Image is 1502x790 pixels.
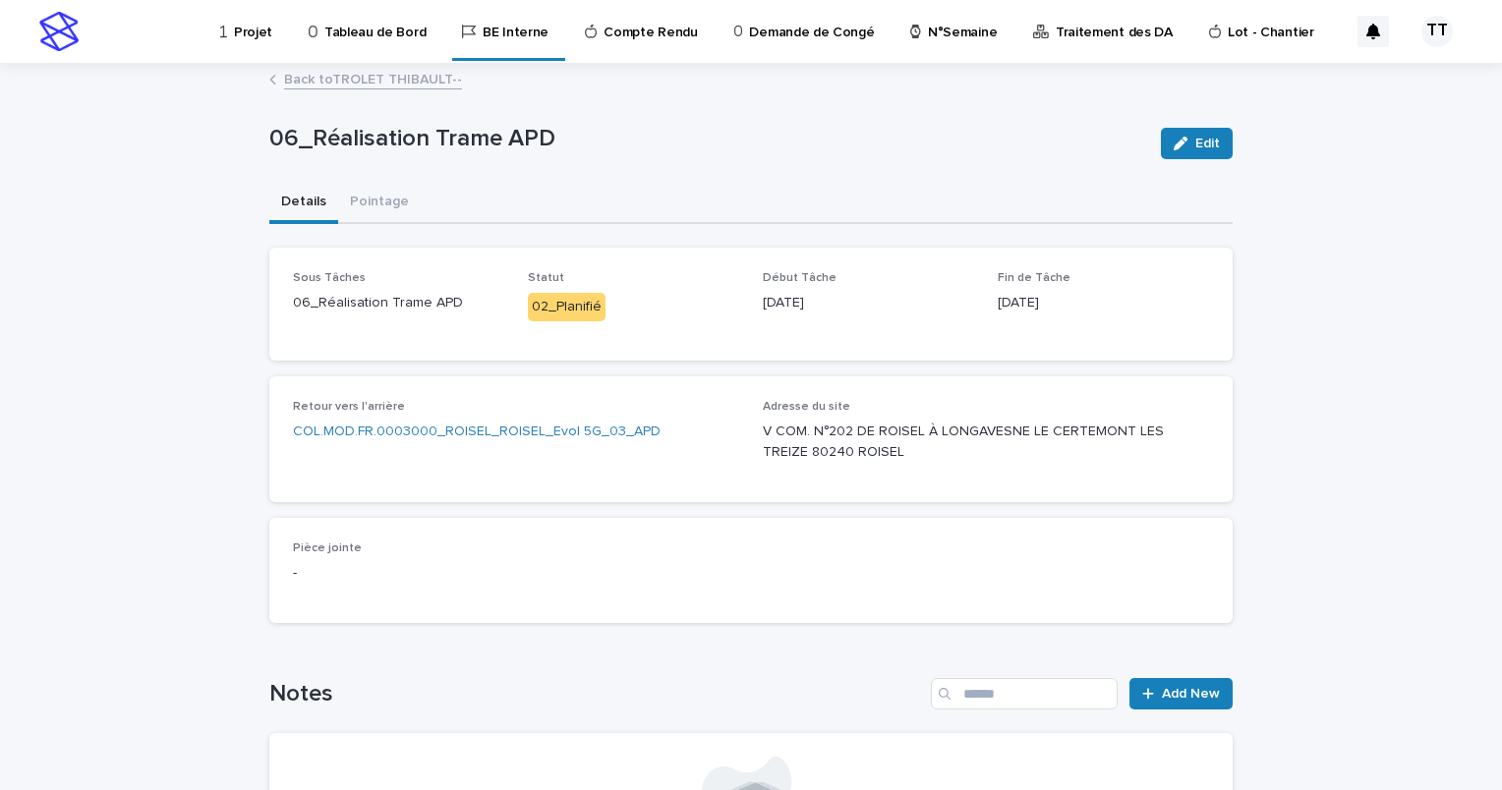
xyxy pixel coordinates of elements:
a: Add New [1129,678,1233,709]
p: 06_Réalisation Trame APD [269,125,1145,153]
div: TT [1421,16,1453,47]
input: Search [931,678,1118,709]
p: 06_Réalisation Trame APD [293,293,504,313]
a: Back toTROLET THIBAULT-- [284,67,462,89]
span: Statut [528,272,564,284]
span: Edit [1195,137,1220,150]
span: Début Tâche [763,272,837,284]
span: Fin de Tâche [998,272,1070,284]
span: Adresse du site [763,401,850,413]
span: Add New [1162,687,1220,701]
div: 02_Planifié [528,293,606,321]
span: Retour vers l'arrière [293,401,405,413]
p: V COM. N°202 DE ROISEL À LONGAVESNE LE CERTEMONT LES TREIZE 80240 ROISEL [763,422,1209,463]
p: [DATE] [763,293,974,313]
button: Details [269,183,338,224]
p: [DATE] [998,293,1209,313]
button: Pointage [338,183,421,224]
h1: Notes [269,680,923,708]
span: Sous Tâches [293,272,366,284]
button: Edit [1161,128,1233,159]
a: COL.MOD.FR.0003000_ROISEL_ROISEL_Evol 5G_03_APD [293,422,661,442]
span: Pièce jointe [293,542,362,554]
img: stacker-logo-s-only.png [39,12,79,51]
p: - [293,563,1209,584]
